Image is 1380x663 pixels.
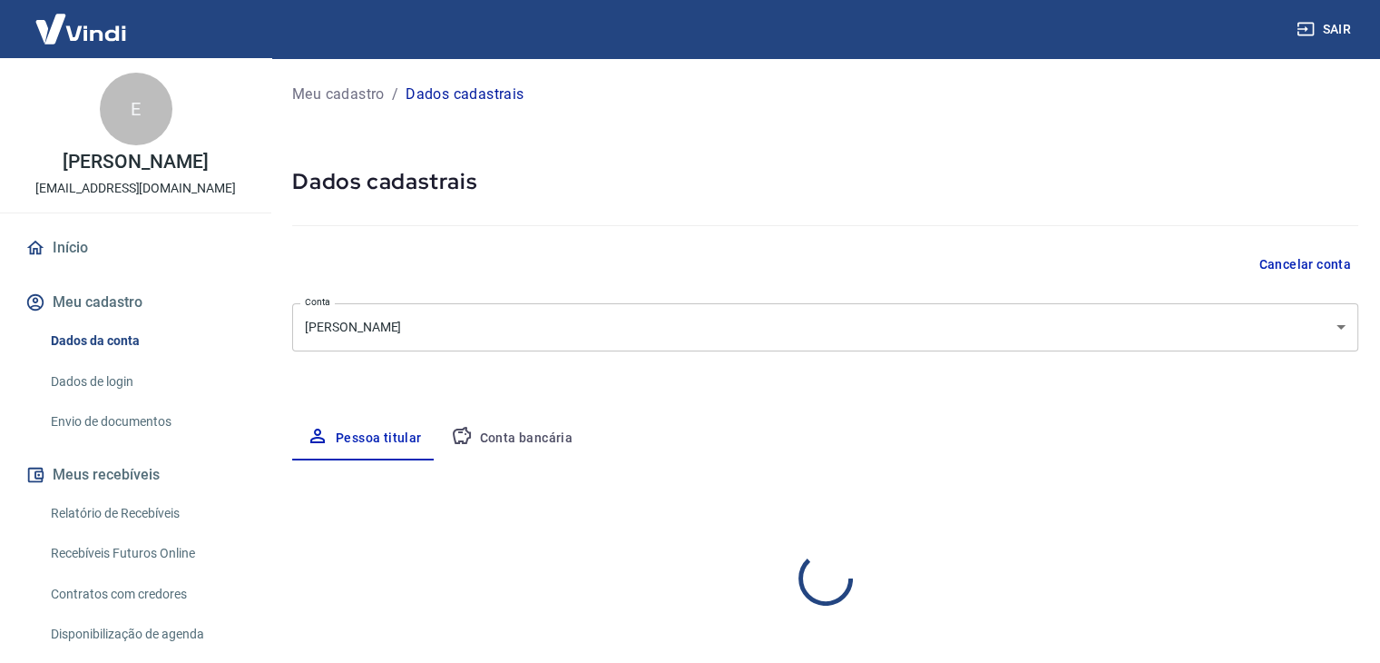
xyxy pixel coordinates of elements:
[292,303,1358,351] div: [PERSON_NAME]
[292,84,385,105] a: Meu cadastro
[44,535,250,572] a: Recebíveis Futuros Online
[392,84,398,105] p: /
[305,295,330,309] label: Conta
[44,363,250,401] a: Dados de login
[292,417,436,460] button: Pessoa titular
[22,282,250,322] button: Meu cadastro
[292,167,1358,196] h5: Dados cadastrais
[1251,248,1358,282] button: Cancelar conta
[44,495,250,532] a: Relatório de Recebíveis
[44,322,250,360] a: Dados da conta
[22,455,250,495] button: Meus recebíveis
[44,616,250,653] a: Disponibilização de agenda
[1293,13,1358,46] button: Sair
[436,417,588,460] button: Conta bancária
[406,84,524,105] p: Dados cadastrais
[22,1,140,56] img: Vindi
[44,403,250,440] a: Envio de documentos
[63,153,208,172] p: [PERSON_NAME]
[22,228,250,268] a: Início
[35,179,236,198] p: [EMAIL_ADDRESS][DOMAIN_NAME]
[44,576,250,613] a: Contratos com credores
[100,73,172,145] div: E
